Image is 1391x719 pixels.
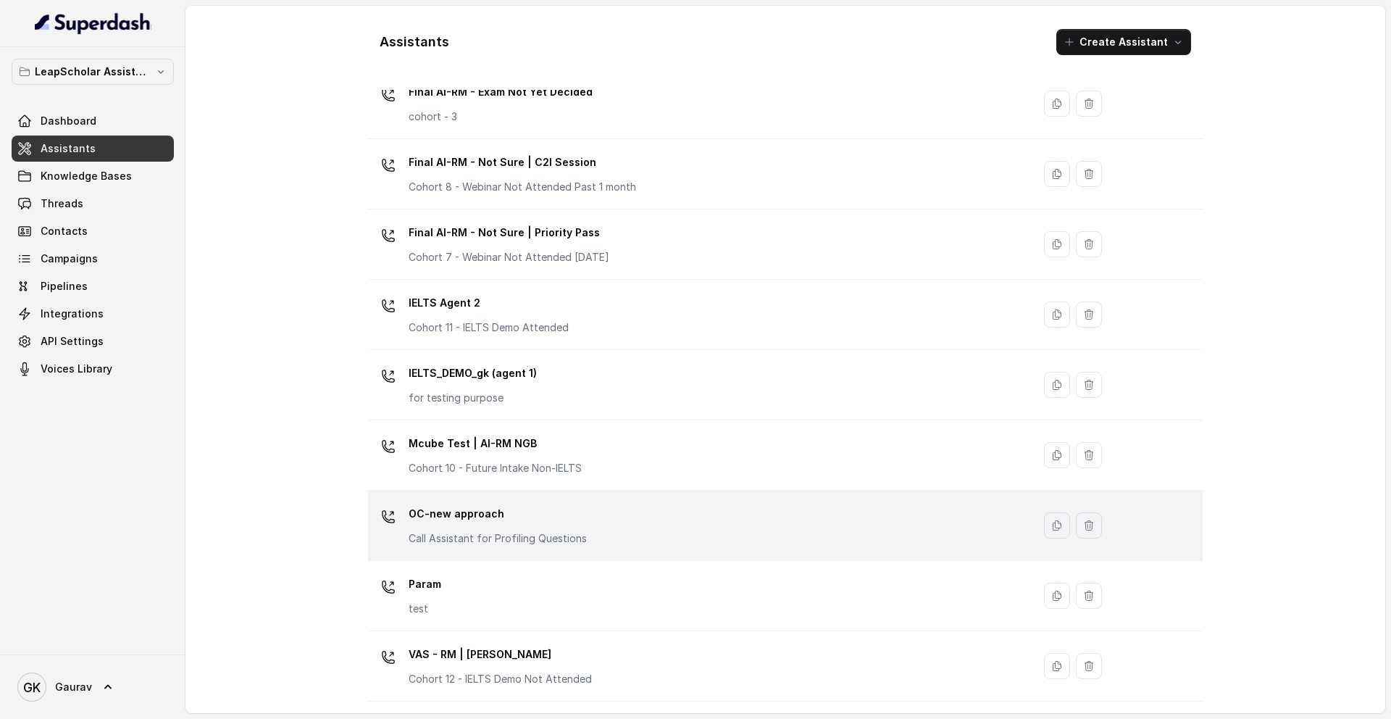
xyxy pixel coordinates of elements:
[409,151,636,174] p: Final AI-RM - Not Sure | C2I Session
[12,328,174,354] a: API Settings
[41,279,88,294] span: Pipelines
[12,163,174,189] a: Knowledge Bases
[12,136,174,162] a: Assistants
[55,680,92,694] span: Gaurav
[409,320,569,335] p: Cohort 11 - IELTS Demo Attended
[41,169,132,183] span: Knowledge Bases
[409,221,609,244] p: Final AI-RM - Not Sure | Priority Pass
[409,180,636,194] p: Cohort 8 - Webinar Not Attended Past 1 month
[41,307,104,321] span: Integrations
[12,59,174,85] button: LeapScholar Assistant
[409,250,609,265] p: Cohort 7 - Webinar Not Attended [DATE]
[12,273,174,299] a: Pipelines
[409,672,592,686] p: Cohort 12 - IELTS Demo Not Attended
[12,246,174,272] a: Campaigns
[1056,29,1191,55] button: Create Assistant
[409,643,592,666] p: VAS - RM | [PERSON_NAME]
[23,680,41,695] text: GK
[409,432,582,455] p: Mcube Test | AI-RM NGB
[409,391,537,405] p: for testing purpose
[41,141,96,156] span: Assistants
[35,63,151,80] p: LeapScholar Assistant
[409,531,587,546] p: Call Assistant for Profiling Questions
[409,291,569,315] p: IELTS Agent 2
[41,196,83,211] span: Threads
[409,80,593,104] p: Final AI-RM - Exam Not Yet Decided
[409,362,537,385] p: IELTS_DEMO_gk (agent 1)
[409,109,593,124] p: cohort - 3
[380,30,449,54] h1: Assistants
[409,602,441,616] p: test
[409,461,582,475] p: Cohort 10 - Future Intake Non-IELTS
[41,334,104,349] span: API Settings
[409,502,587,525] p: OC-new approach
[12,356,174,382] a: Voices Library
[12,191,174,217] a: Threads
[12,218,174,244] a: Contacts
[35,12,151,35] img: light.svg
[12,108,174,134] a: Dashboard
[41,114,96,128] span: Dashboard
[41,252,98,266] span: Campaigns
[409,573,441,596] p: Param
[12,301,174,327] a: Integrations
[41,224,88,238] span: Contacts
[41,362,112,376] span: Voices Library
[12,667,174,707] a: Gaurav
